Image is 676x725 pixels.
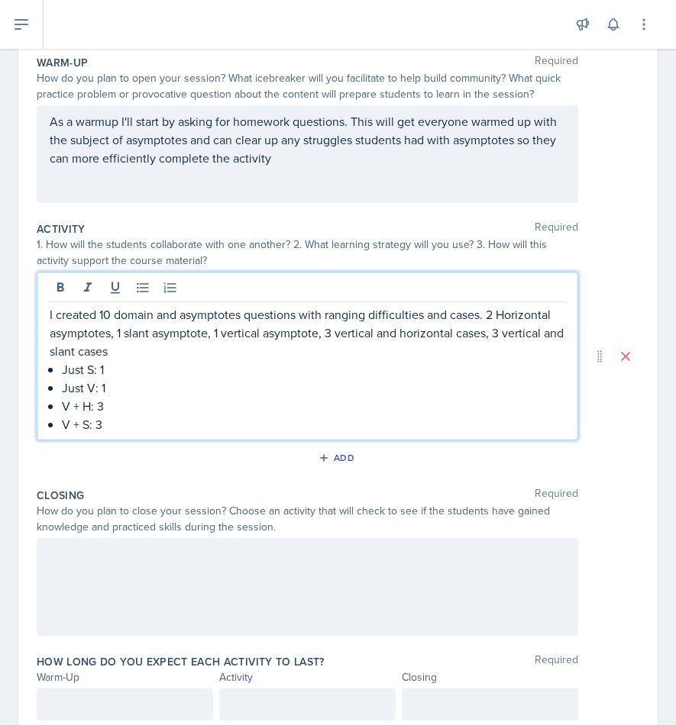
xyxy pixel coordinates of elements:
button: Add [313,446,363,469]
span: Required [535,654,578,669]
span: Required [535,55,578,70]
p: Just V: 1 [62,379,565,397]
div: How do you plan to open your session? What icebreaker will you facilitate to help build community... [37,70,578,102]
div: Warm-Up [37,669,213,685]
p: V + S: 3 [62,415,565,433]
div: How do you plan to close your session? Choose an activity that will check to see if the students ... [37,503,578,535]
span: Required [535,488,578,503]
div: 1. How will the students collaborate with one another? 2. What learning strategy will you use? 3.... [37,237,578,269]
div: Activity [219,669,396,685]
p: Just S: 1 [62,360,565,379]
label: Warm-Up [37,55,88,70]
p: V + H: 3 [62,397,565,415]
label: Activity [37,221,86,237]
p: I created 10 domain and asymptotes questions with ranging difficulties and cases. 2 Horizontal as... [50,305,565,360]
label: How long do you expect each activity to last? [37,654,325,669]
label: Closing [37,488,84,503]
p: As a warmup I'll start by asking for homework questions. This will get everyone warmed up with th... [50,112,565,167]
span: Required [535,221,578,237]
div: Closing [402,669,578,685]
div: Add [322,452,354,464]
